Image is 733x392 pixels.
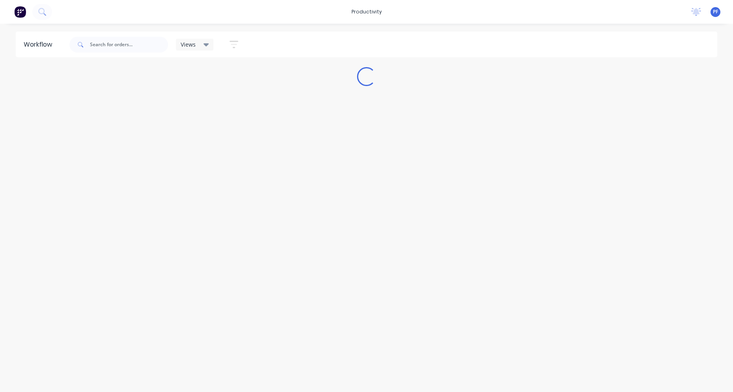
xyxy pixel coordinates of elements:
div: Workflow [24,40,56,49]
span: Views [181,40,196,49]
div: productivity [348,6,386,18]
img: Factory [14,6,26,18]
span: PF [713,8,718,15]
input: Search for orders... [90,37,168,53]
